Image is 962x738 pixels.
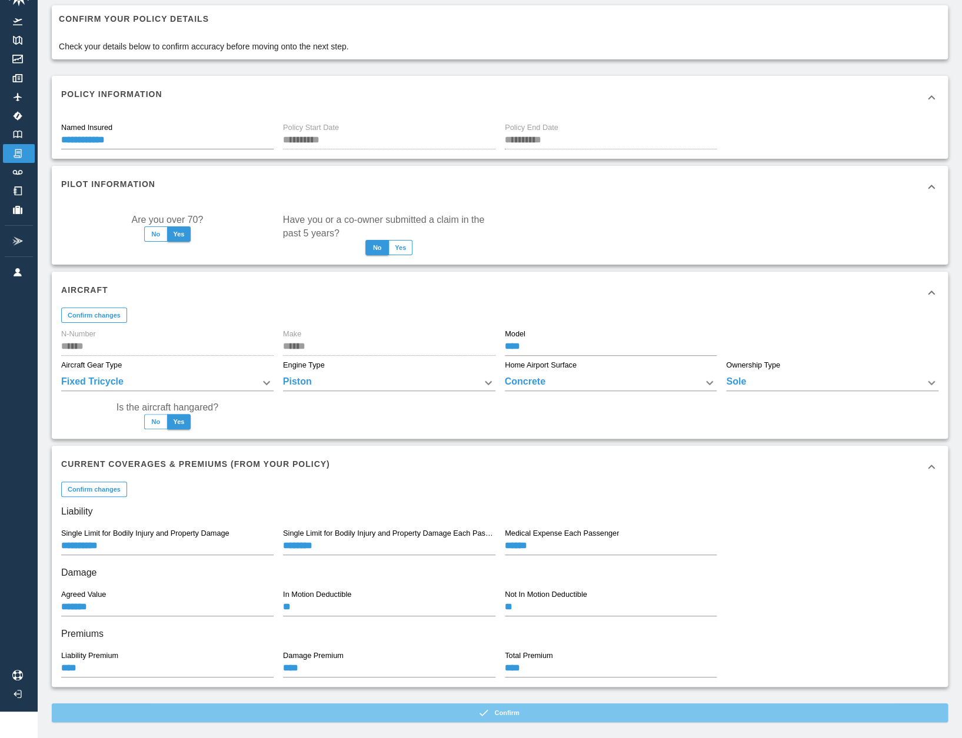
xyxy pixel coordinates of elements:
label: N-Number [61,329,96,339]
h6: Current Coverages & Premiums (from your policy) [61,458,330,470]
div: Policy Information [52,76,948,118]
label: Agreed Value [61,589,106,600]
button: Yes [167,414,191,429]
label: Not In Motion Deductible [505,589,587,600]
button: Confirm [52,703,948,722]
label: Damage Premium [283,650,344,661]
label: Aircraft Gear Type [61,360,122,370]
h6: Aircraft [61,283,108,296]
h6: Damage [61,565,938,581]
label: Have you or a co-owner submitted a claim in the past 5 years? [283,213,495,240]
button: Yes [388,240,412,255]
label: Is the aircraft hangared? [116,400,218,414]
label: Policy End Date [505,122,558,133]
label: Ownership Type [726,360,780,370]
h6: Confirm your policy details [59,12,349,25]
label: In Motion Deductible [283,589,351,600]
button: No [365,240,389,255]
label: Single Limit for Bodily Injury and Property Damage Each Passenger [283,528,495,539]
h6: Policy Information [61,88,162,101]
div: Aircraft [52,272,948,314]
button: Confirm changes [61,308,127,323]
div: Concrete [505,375,717,391]
label: Home Airport Surface [505,360,577,370]
label: Are you over 70? [131,213,203,226]
div: Sole [726,375,938,391]
label: Total Premium [505,650,552,661]
h6: Premiums [61,626,938,642]
label: Policy Start Date [283,122,339,133]
div: Pilot Information [52,166,948,208]
label: Model [505,329,525,339]
label: Make [283,329,301,339]
button: Yes [167,226,191,242]
label: Single Limit for Bodily Injury and Property Damage [61,528,229,539]
p: Check your details below to confirm accuracy before moving onto the next step. [59,41,349,52]
label: Engine Type [283,360,325,370]
h6: Pilot Information [61,178,155,191]
div: Fixed Tricycle [61,375,274,391]
button: No [144,226,168,242]
button: No [144,414,168,429]
div: Piston [283,375,495,391]
div: Current Coverages & Premiums (from your policy) [52,446,948,488]
label: Named Insured [61,122,112,133]
h6: Liability [61,503,938,520]
label: Liability Premium [61,650,118,661]
label: Medical Expense Each Passenger [505,528,619,539]
button: Confirm changes [61,482,127,497]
